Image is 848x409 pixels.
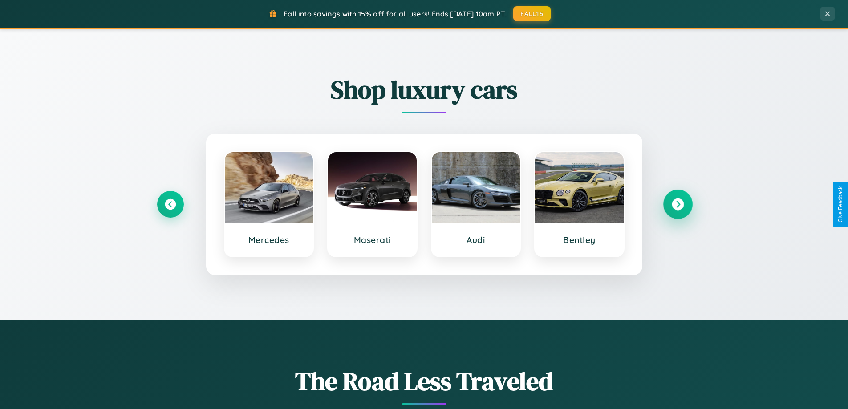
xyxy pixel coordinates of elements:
[544,235,615,245] h3: Bentley
[337,235,408,245] h3: Maserati
[284,9,507,18] span: Fall into savings with 15% off for all users! Ends [DATE] 10am PT.
[157,364,691,398] h1: The Road Less Traveled
[441,235,511,245] h3: Audi
[513,6,551,21] button: FALL15
[837,186,844,223] div: Give Feedback
[234,235,304,245] h3: Mercedes
[157,73,691,107] h2: Shop luxury cars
